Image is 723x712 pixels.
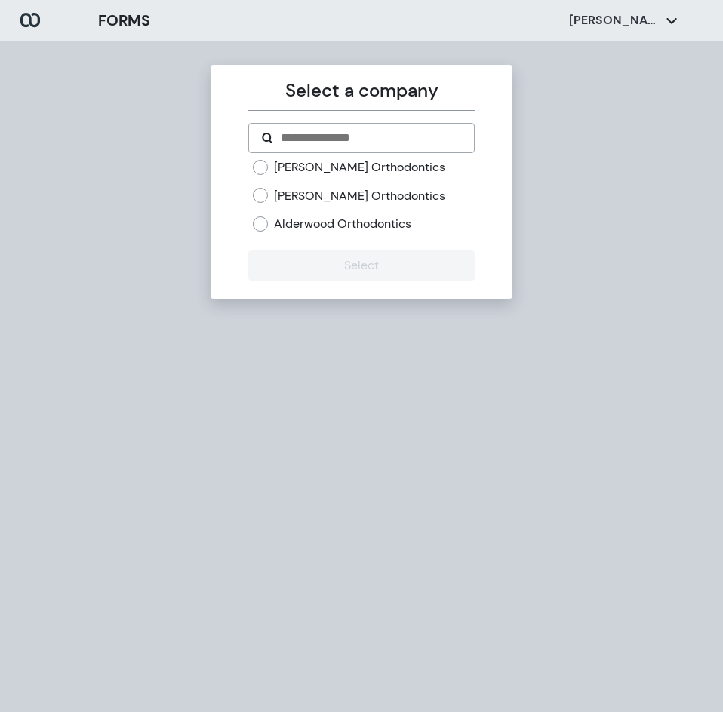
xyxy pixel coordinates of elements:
label: [PERSON_NAME] Orthodontics [274,159,445,176]
p: Select a company [248,77,474,104]
h3: FORMS [98,9,150,32]
label: [PERSON_NAME] Orthodontics [274,188,445,204]
input: Search [279,129,461,147]
p: [PERSON_NAME] [569,12,660,29]
label: Alderwood Orthodontics [274,216,411,232]
button: Select [248,250,474,281]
